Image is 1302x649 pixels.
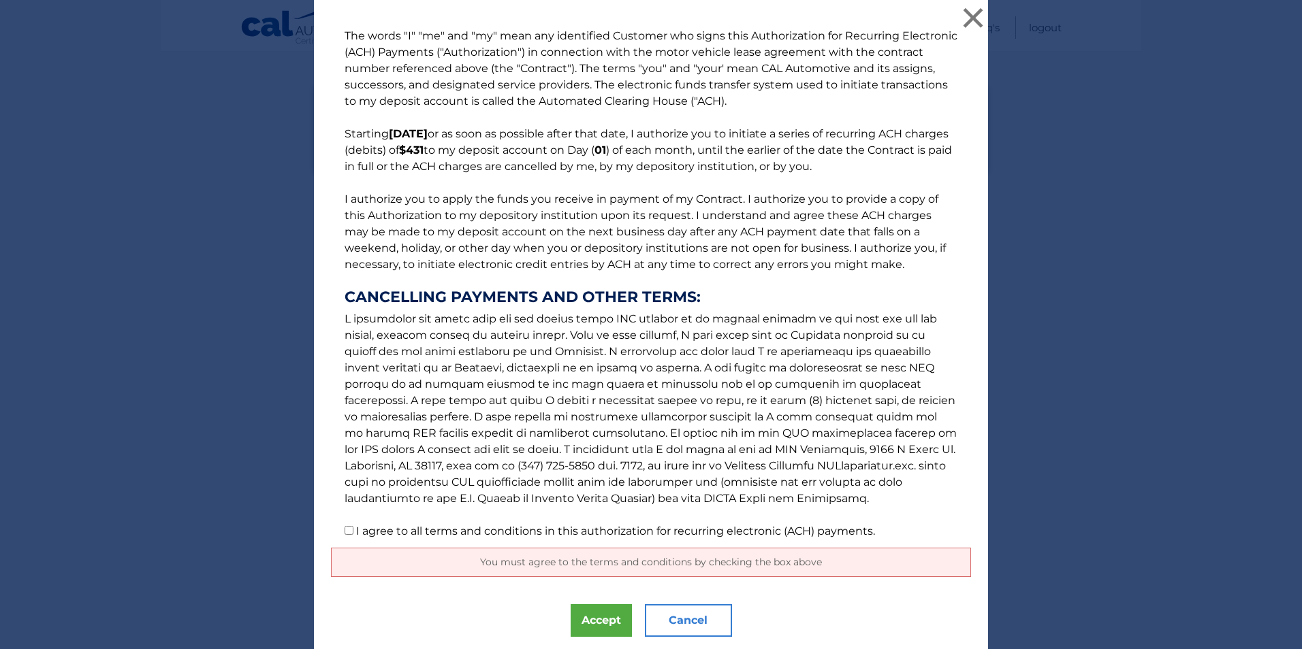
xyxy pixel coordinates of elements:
[331,28,971,539] p: The words "I" "me" and "my" mean any identified Customer who signs this Authorization for Recurri...
[571,604,632,637] button: Accept
[356,525,875,537] label: I agree to all terms and conditions in this authorization for recurring electronic (ACH) payments.
[345,289,957,305] strong: CANCELLING PAYMENTS AND OTHER TERMS:
[959,4,987,31] button: ×
[399,144,424,156] b: $431
[594,144,606,156] b: 01
[645,604,732,637] button: Cancel
[480,556,822,568] span: You must agree to the terms and conditions by checking the box above
[389,127,428,140] b: [DATE]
